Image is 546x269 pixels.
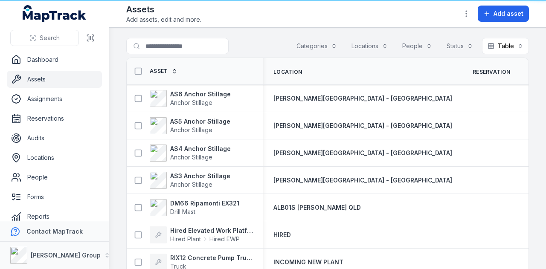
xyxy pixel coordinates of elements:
[170,208,195,215] span: Drill Mast
[478,6,529,22] button: Add asset
[209,235,240,243] span: Hired EWP
[441,38,479,54] button: Status
[170,199,239,208] strong: DM66 Ripamonti EX321
[26,228,83,235] strong: Contact MapTrack
[473,69,510,75] span: Reservation
[150,117,230,134] a: AS5 Anchor StillageAnchor Stillage
[273,69,302,75] span: Location
[7,110,102,127] a: Reservations
[291,38,343,54] button: Categories
[273,258,343,266] span: INCOMING NEW PLANT
[126,3,201,15] h2: Assets
[150,90,231,107] a: AS6 Anchor StillageAnchor Stillage
[31,252,101,259] strong: [PERSON_NAME] Group
[23,5,87,22] a: MapTrack
[7,188,102,205] a: Forms
[150,172,230,189] a: AS3 Anchor StillageAnchor Stillage
[170,126,212,133] span: Anchor Stillage
[170,153,212,161] span: Anchor Stillage
[7,90,102,107] a: Assignments
[273,231,291,239] a: HIRED
[346,38,393,54] button: Locations
[273,149,452,157] a: [PERSON_NAME][GEOGRAPHIC_DATA] - [GEOGRAPHIC_DATA]
[273,176,452,185] a: [PERSON_NAME][GEOGRAPHIC_DATA] - [GEOGRAPHIC_DATA]
[170,181,212,188] span: Anchor Stillage
[7,130,102,147] a: Audits
[7,149,102,166] a: Locations
[170,99,212,106] span: Anchor Stillage
[170,226,253,235] strong: Hired Elevated Work Platform
[126,15,201,24] span: Add assets, edit and more.
[150,145,231,162] a: AS4 Anchor StillageAnchor Stillage
[170,90,231,98] strong: AS6 Anchor Stillage
[40,34,60,42] span: Search
[494,9,523,18] span: Add asset
[170,235,201,243] span: Hired Plant
[170,145,231,153] strong: AS4 Anchor Stillage
[482,38,529,54] button: Table
[273,95,452,102] span: [PERSON_NAME][GEOGRAPHIC_DATA] - [GEOGRAPHIC_DATA]
[170,117,230,126] strong: AS5 Anchor Stillage
[10,30,79,46] button: Search
[7,208,102,225] a: Reports
[273,176,452,184] span: [PERSON_NAME][GEOGRAPHIC_DATA] - [GEOGRAPHIC_DATA]
[170,172,230,180] strong: AS3 Anchor Stillage
[150,68,168,75] span: Asset
[273,94,452,103] a: [PERSON_NAME][GEOGRAPHIC_DATA] - [GEOGRAPHIC_DATA]
[273,204,361,211] span: ALB01S [PERSON_NAME] QLD
[7,51,102,68] a: Dashboard
[150,226,253,243] a: Hired Elevated Work PlatformHired PlantHired EWP
[150,68,177,75] a: Asset
[7,169,102,186] a: People
[273,203,361,212] a: ALB01S [PERSON_NAME] QLD
[273,122,452,129] span: [PERSON_NAME][GEOGRAPHIC_DATA] - [GEOGRAPHIC_DATA]
[397,38,438,54] button: People
[273,231,291,238] span: HIRED
[273,121,452,130] a: [PERSON_NAME][GEOGRAPHIC_DATA] - [GEOGRAPHIC_DATA]
[150,199,239,216] a: DM66 Ripamonti EX321Drill Mast
[273,258,343,266] a: INCOMING NEW PLANT
[170,254,253,262] strong: RIX12 Concrete Pump Truck
[7,71,102,88] a: Assets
